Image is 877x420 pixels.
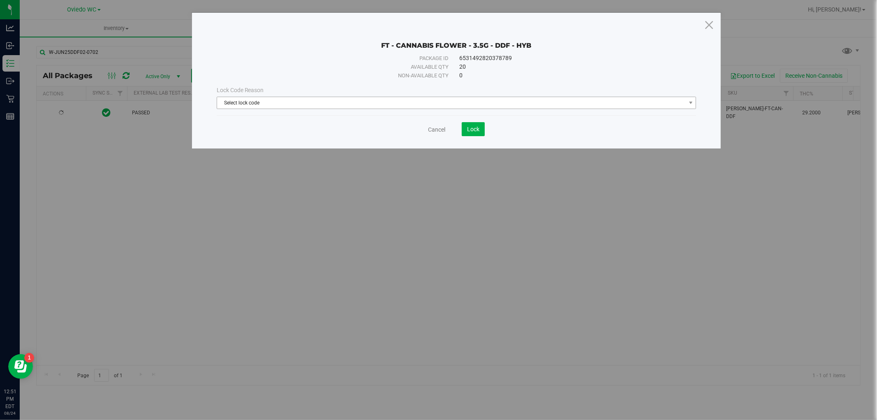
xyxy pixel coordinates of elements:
[238,63,449,71] div: Available qty
[459,54,675,63] div: 6531492820378789
[238,54,449,63] div: Package ID
[24,353,34,363] iframe: Resource center unread badge
[467,126,479,132] span: Lock
[217,87,264,93] span: Lock Code Reason
[459,63,675,71] div: 20
[217,29,697,50] div: FT - CANNABIS FLOWER - 3.5G - DDF - HYB
[428,125,445,134] a: Cancel
[459,71,675,80] div: 0
[238,72,449,80] div: Non-available qty
[8,354,33,379] iframe: Resource center
[217,97,686,109] span: Select lock code
[462,122,485,136] button: Lock
[685,97,696,109] span: select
